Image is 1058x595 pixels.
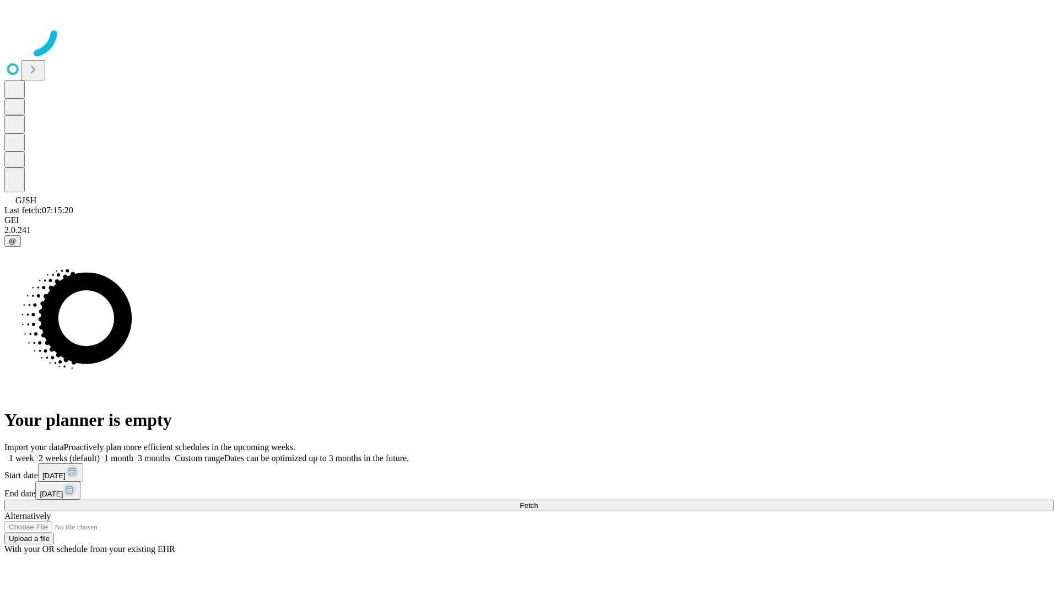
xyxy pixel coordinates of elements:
[9,453,34,463] span: 1 week
[4,544,175,554] span: With your OR schedule from your existing EHR
[15,196,36,205] span: GJSH
[4,225,1054,235] div: 2.0.241
[4,463,1054,482] div: Start date
[39,453,100,463] span: 2 weeks (default)
[520,501,538,510] span: Fetch
[224,453,409,463] span: Dates can be optimized up to 3 months in the future.
[4,205,73,215] span: Last fetch: 07:15:20
[4,482,1054,500] div: End date
[4,533,54,544] button: Upload a file
[175,453,224,463] span: Custom range
[64,442,295,452] span: Proactively plan more efficient schedules in the upcoming weeks.
[9,237,17,245] span: @
[4,215,1054,225] div: GEI
[4,235,21,247] button: @
[38,463,83,482] button: [DATE]
[4,511,51,521] span: Alternatively
[35,482,80,500] button: [DATE]
[40,490,63,498] span: [DATE]
[4,500,1054,511] button: Fetch
[42,472,66,480] span: [DATE]
[4,442,64,452] span: Import your data
[104,453,133,463] span: 1 month
[4,410,1054,430] h1: Your planner is empty
[138,453,170,463] span: 3 months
